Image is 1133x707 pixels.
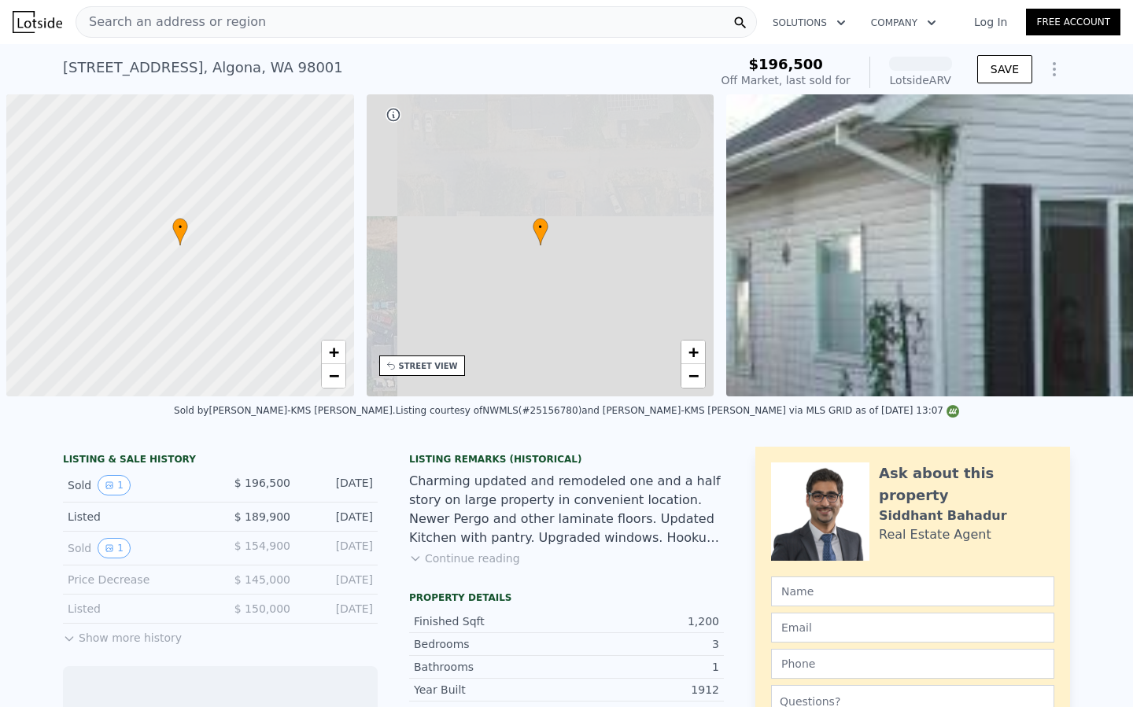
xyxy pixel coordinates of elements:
[98,475,131,495] button: View historical data
[566,682,719,698] div: 1912
[234,477,290,489] span: $ 196,500
[234,539,290,552] span: $ 154,900
[234,510,290,523] span: $ 189,900
[303,509,373,525] div: [DATE]
[98,538,131,558] button: View historical data
[760,9,858,37] button: Solutions
[328,366,338,385] span: −
[13,11,62,33] img: Lotside
[414,682,566,698] div: Year Built
[234,602,290,615] span: $ 150,000
[174,405,396,416] div: Sold by [PERSON_NAME]-KMS [PERSON_NAME] .
[68,509,208,525] div: Listed
[303,601,373,617] div: [DATE]
[414,636,566,652] div: Bedrooms
[566,613,719,629] div: 1,200
[879,525,991,544] div: Real Estate Agent
[858,9,949,37] button: Company
[681,364,705,388] a: Zoom out
[947,405,959,418] img: NWMLS Logo
[1039,53,1070,85] button: Show Options
[748,56,823,72] span: $196,500
[68,572,208,587] div: Price Decrease
[566,659,719,675] div: 1
[399,360,458,372] div: STREET VIEW
[1026,9,1120,35] a: Free Account
[396,405,959,416] div: Listing courtesy of NWMLS (#25156780) and [PERSON_NAME]-KMS [PERSON_NAME] via MLS GRID as of [DAT...
[409,551,520,566] button: Continue reading
[303,572,373,587] div: [DATE]
[414,659,566,675] div: Bathrooms
[68,601,208,617] div: Listed
[63,57,343,79] div: [STREET_ADDRESS] , Algona , WA 98001
[322,341,345,364] a: Zoom in
[688,366,699,385] span: −
[889,72,952,88] div: Lotside ARV
[879,506,1007,525] div: Siddhant Bahadur
[409,591,724,604] div: Property details
[566,636,719,652] div: 3
[688,342,699,362] span: +
[76,13,266,31] span: Search an address or region
[409,453,724,466] div: Listing Remarks (Historical)
[771,576,1054,606] input: Name
[322,364,345,388] a: Zoom out
[172,218,188,245] div: •
[722,72,851,88] div: Off Market, last sold for
[234,573,290,586] span: $ 145,000
[879,462,1054,506] div: Ask about this property
[977,55,1032,83] button: SAVE
[533,218,548,245] div: •
[771,649,1054,679] input: Phone
[414,613,566,629] div: Finished Sqft
[172,220,188,234] span: •
[63,453,378,469] div: LISTING & SALE HISTORY
[681,341,705,364] a: Zoom in
[533,220,548,234] span: •
[68,538,208,558] div: Sold
[771,613,1054,643] input: Email
[409,472,724,547] div: Charming updated and remodeled one and a half story on large property in convenient location. New...
[955,14,1026,30] a: Log In
[63,624,182,646] button: Show more history
[328,342,338,362] span: +
[303,475,373,495] div: [DATE]
[68,475,208,495] div: Sold
[303,538,373,558] div: [DATE]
